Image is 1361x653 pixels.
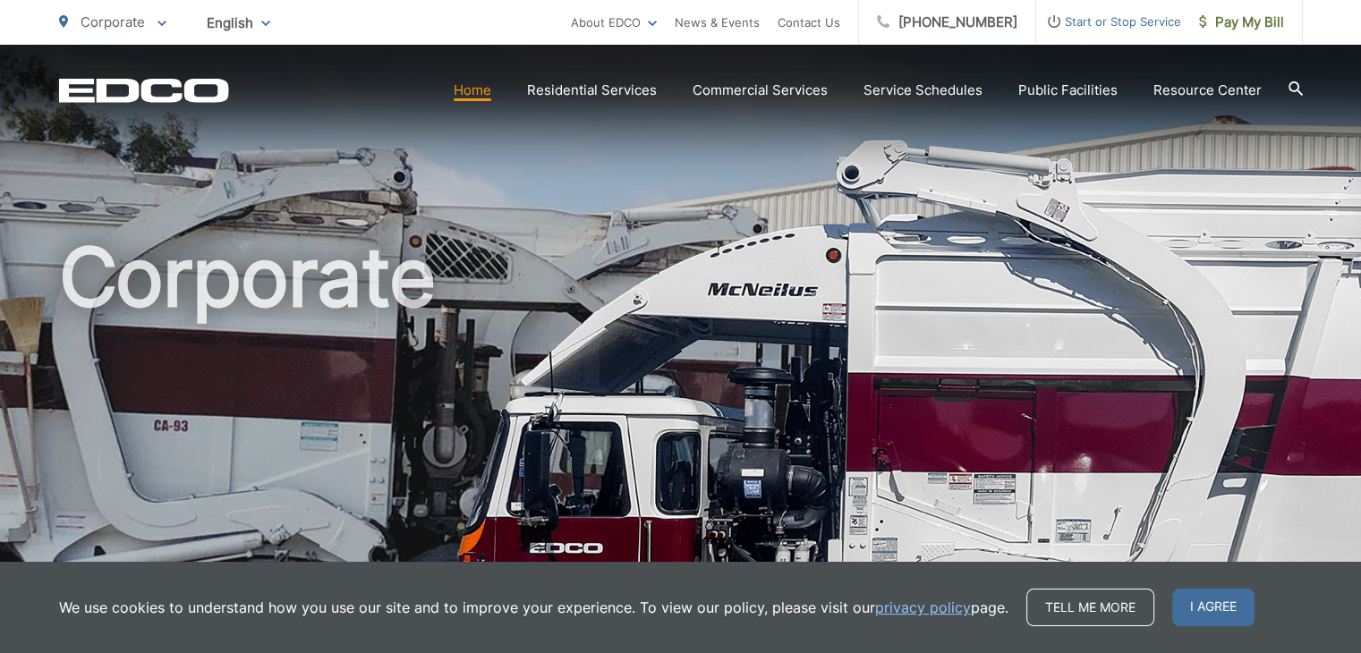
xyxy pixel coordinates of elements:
span: Pay My Bill [1199,12,1284,33]
span: English [193,7,284,38]
a: Commercial Services [693,80,828,101]
a: EDCD logo. Return to the homepage. [59,78,229,103]
a: News & Events [675,12,760,33]
a: Home [454,80,491,101]
a: Public Facilities [1018,80,1118,101]
a: Service Schedules [863,80,982,101]
a: privacy policy [875,597,971,618]
a: Contact Us [778,12,840,33]
a: Residential Services [527,80,657,101]
span: Corporate [81,13,145,30]
span: I agree [1172,589,1255,626]
a: Resource Center [1153,80,1262,101]
a: Tell me more [1026,589,1154,626]
p: We use cookies to understand how you use our site and to improve your experience. To view our pol... [59,597,1008,618]
a: About EDCO [571,12,657,33]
